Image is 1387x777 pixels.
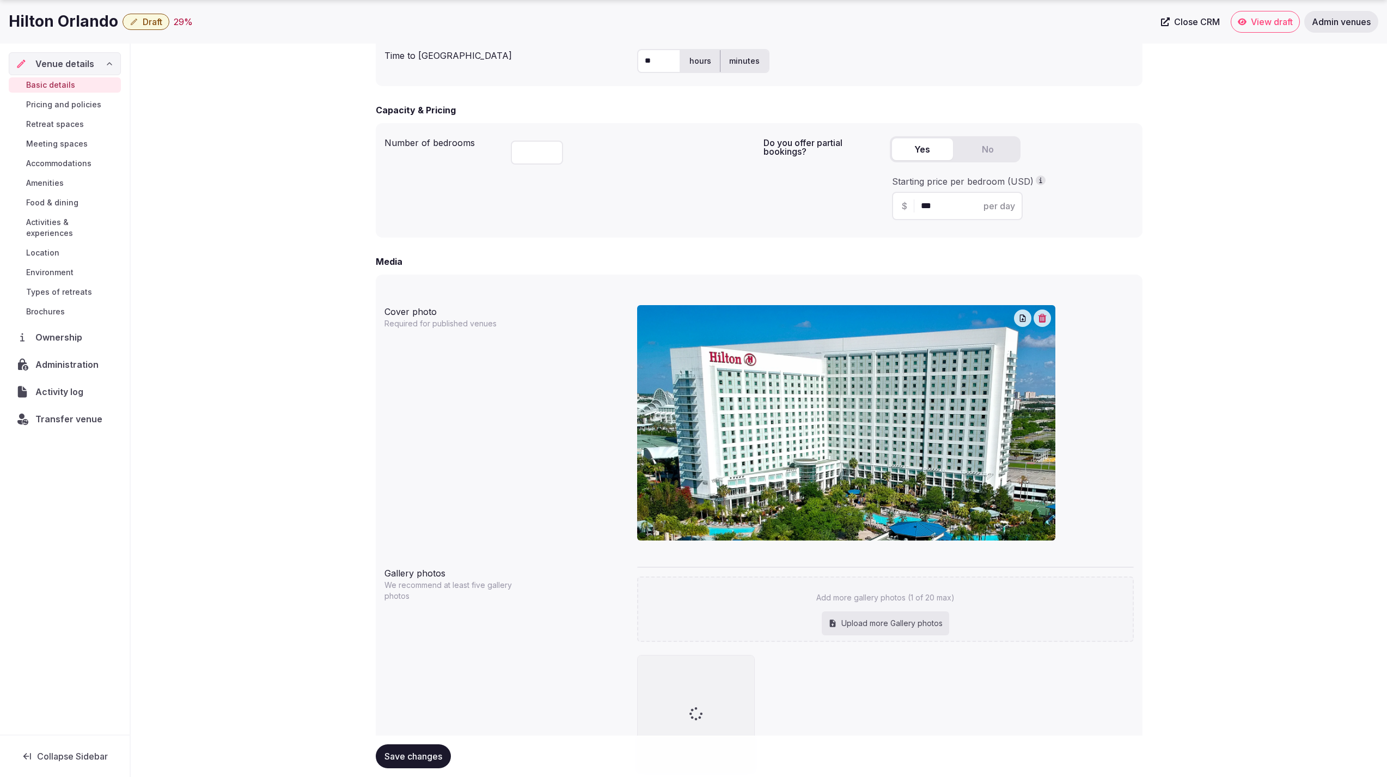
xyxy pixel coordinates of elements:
[681,47,720,75] label: hours
[376,104,456,117] h2: Capacity & Pricing
[9,117,121,132] a: Retreat spaces
[384,562,628,580] div: Gallery photos
[763,138,881,156] label: Do you offer partial bookings?
[9,245,121,260] a: Location
[983,199,1015,213] span: per day
[9,97,121,112] a: Pricing and policies
[26,217,117,239] span: Activities & experiences
[9,744,121,768] button: Collapse Sidebar
[26,99,101,110] span: Pricing and policies
[1312,16,1371,27] span: Admin venues
[9,136,121,151] a: Meeting spaces
[9,353,121,376] a: Administration
[143,16,162,27] span: Draft
[1231,11,1300,33] a: View draft
[957,138,1018,160] button: No
[9,304,121,319] a: Brochures
[37,751,108,762] span: Collapse Sidebar
[123,14,169,30] button: Draft
[376,744,451,768] button: Save changes
[1304,11,1378,33] a: Admin venues
[822,611,949,635] div: Upload more Gallery photos
[26,138,88,149] span: Meeting spaces
[26,197,78,208] span: Food & dining
[26,267,74,278] span: Environment
[1174,16,1220,27] span: Close CRM
[26,287,92,298] span: Types of retreats
[9,265,121,280] a: Environment
[637,305,1055,541] img: Hilton-Orlando-Daytime-Exterior-1680X1024.jpg
[384,580,524,602] p: We recommend at least five gallery photos
[816,592,955,603] p: Add more gallery photos (1 of 20 max)
[9,326,121,349] a: Ownership
[26,306,65,317] span: Brochures
[9,77,121,93] a: Basic details
[35,331,87,344] span: Ownership
[384,301,628,318] div: Cover photo
[892,175,1132,187] div: Starting price per bedroom (USD)
[9,284,121,300] a: Types of retreats
[384,132,502,149] div: Number of bedrooms
[35,358,103,371] span: Administration
[1251,16,1293,27] span: View draft
[26,119,84,130] span: Retreat spaces
[384,318,524,329] p: Required for published venues
[26,247,59,258] span: Location
[9,380,121,403] a: Activity log
[9,175,121,191] a: Amenities
[376,255,402,268] h2: Media
[9,11,118,32] h1: Hilton Orlando
[174,15,193,28] div: 29 %
[35,57,94,70] span: Venue details
[1154,11,1226,33] a: Close CRM
[9,215,121,241] a: Activities & experiences
[35,412,102,426] span: Transfer venue
[35,385,88,398] span: Activity log
[26,80,75,90] span: Basic details
[9,408,121,430] button: Transfer venue
[384,45,628,62] div: Time to [GEOGRAPHIC_DATA]
[9,195,121,210] a: Food & dining
[384,751,442,762] span: Save changes
[26,178,64,189] span: Amenities
[902,199,907,213] span: $
[174,15,193,28] button: 29%
[720,47,768,75] label: minutes
[892,138,953,160] button: Yes
[9,156,121,171] a: Accommodations
[26,158,91,169] span: Accommodations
